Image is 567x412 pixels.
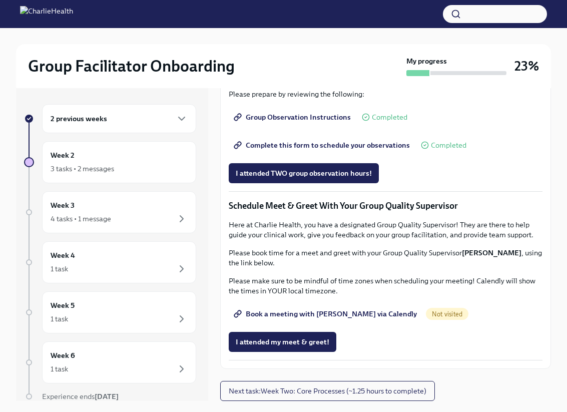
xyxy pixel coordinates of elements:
a: Group Observation Instructions [229,107,358,127]
span: Complete this form to schedule your observations [236,140,410,150]
p: Here at Charlie Health, you have a designated Group Quality Supervisor! They are there to help gu... [229,220,542,240]
button: I attended TWO group observation hours! [229,163,379,183]
span: I attended TWO group observation hours! [236,168,372,178]
a: Week 61 task [24,341,196,383]
h6: Week 3 [51,200,75,211]
p: Please book time for a meet and greet with your Group Quality Supervisor , using the link below. [229,248,542,268]
div: 4 tasks • 1 message [51,214,111,224]
h2: Group Facilitator Onboarding [28,56,235,76]
div: 3 tasks • 2 messages [51,164,114,174]
span: Completed [431,142,466,149]
span: I attended my meet & greet! [236,337,329,347]
a: Week 41 task [24,241,196,283]
strong: [PERSON_NAME] [462,248,521,257]
h3: 23% [514,57,539,75]
a: Week 34 tasks • 1 message [24,191,196,233]
span: Experience ends [42,392,119,401]
span: Not visited [426,310,468,318]
button: I attended my meet & greet! [229,332,336,352]
div: 2 previous weeks [42,104,196,133]
a: Week 51 task [24,291,196,333]
h6: Week 4 [51,250,75,261]
a: Book a meeting with [PERSON_NAME] via Calendly [229,304,424,324]
span: Book a meeting with [PERSON_NAME] via Calendly [236,309,417,319]
h6: Week 5 [51,300,75,311]
a: Complete this form to schedule your observations [229,135,417,155]
a: Week 23 tasks • 2 messages [24,141,196,183]
p: Schedule Meet & Greet With Your Group Quality Supervisor [229,200,542,212]
strong: My progress [406,56,447,66]
p: Please make sure to be mindful of time zones when scheduling your meeting! Calendly will show the... [229,276,542,296]
span: Next task : Week Two: Core Processes (~1.25 hours to complete) [229,386,426,396]
h6: 2 previous weeks [51,113,107,124]
h6: Week 6 [51,350,75,361]
strong: [DATE] [95,392,119,401]
span: Completed [372,114,407,121]
img: CharlieHealth [20,6,73,22]
h6: Week 2 [51,150,75,161]
p: Please prepare by reviewing the following: [229,89,542,99]
button: Next task:Week Two: Core Processes (~1.25 hours to complete) [220,381,435,401]
div: 1 task [51,314,68,324]
div: 1 task [51,264,68,274]
div: 1 task [51,364,68,374]
span: Group Observation Instructions [236,112,351,122]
